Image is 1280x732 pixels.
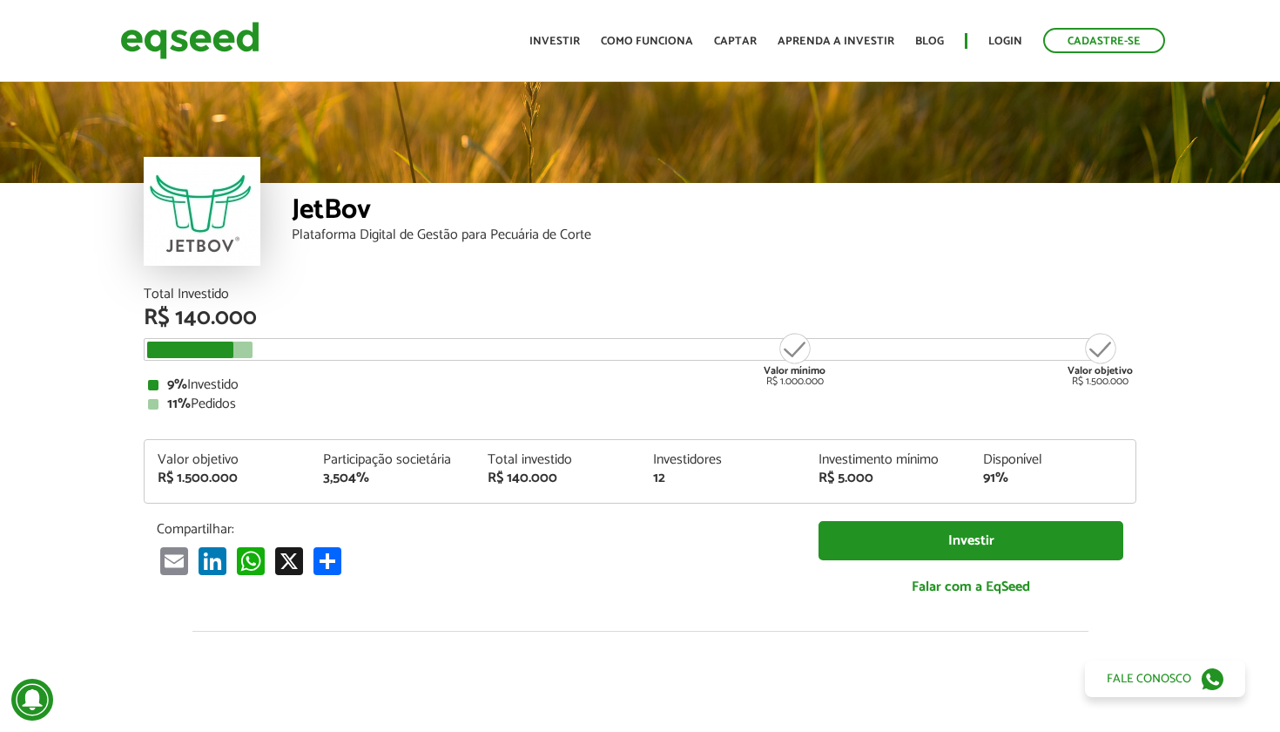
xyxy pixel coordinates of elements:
[157,521,792,538] p: Compartilhar:
[233,546,268,575] a: WhatsApp
[323,453,462,467] div: Participação societária
[819,453,958,467] div: Investimento mínimo
[653,453,792,467] div: Investidores
[762,331,827,387] div: R$ 1.000.000
[983,471,1122,485] div: 91%
[310,546,345,575] a: Compartilhar
[819,521,1123,560] a: Investir
[158,453,297,467] div: Valor objetivo
[819,471,958,485] div: R$ 5.000
[323,471,462,485] div: 3,504%
[778,36,894,47] a: Aprenda a investir
[819,569,1123,605] a: Falar com a EqSeed
[764,363,825,379] strong: Valor mínimo
[653,471,792,485] div: 12
[167,373,187,396] strong: 9%
[1068,331,1133,387] div: R$ 1.500.000
[148,378,1132,392] div: Investido
[195,546,230,575] a: LinkedIn
[988,36,1022,47] a: Login
[1085,661,1245,697] a: Fale conosco
[601,36,693,47] a: Como funciona
[915,36,944,47] a: Blog
[714,36,757,47] a: Captar
[292,228,1136,242] div: Plataforma Digital de Gestão para Pecuária de Corte
[1043,28,1165,53] a: Cadastre-se
[157,546,192,575] a: Email
[488,453,627,467] div: Total investido
[529,36,580,47] a: Investir
[148,397,1132,411] div: Pedidos
[167,392,191,416] strong: 11%
[144,307,1136,329] div: R$ 140.000
[1068,363,1133,379] strong: Valor objetivo
[488,471,627,485] div: R$ 140.000
[158,471,297,485] div: R$ 1.500.000
[983,453,1122,467] div: Disponível
[120,17,259,64] img: EqSeed
[292,196,1136,228] div: JetBov
[272,546,307,575] a: X
[144,288,1136,302] div: Total Investido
